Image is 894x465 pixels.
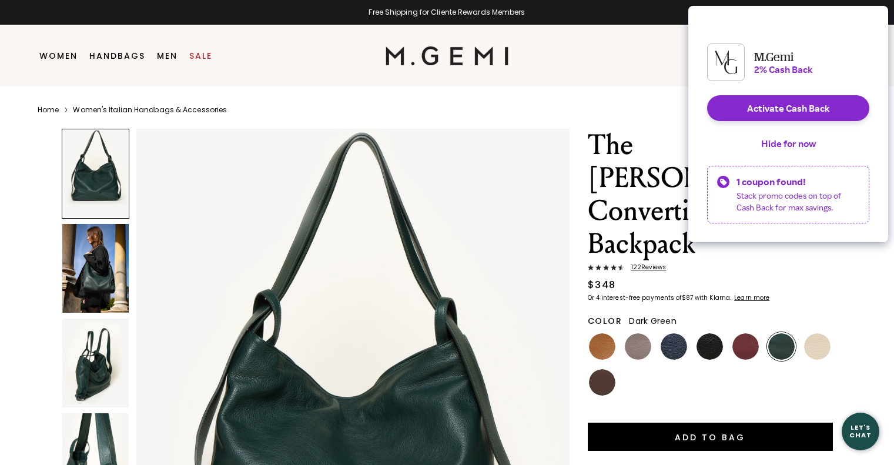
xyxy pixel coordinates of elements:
a: Learn more [733,295,769,302]
img: Navy [661,333,687,360]
klarna-placement-style-body: with Klarna [695,293,733,302]
img: Warm Gray [625,333,651,360]
span: 122 Review s [624,264,667,271]
a: Home [38,105,59,115]
klarna-placement-style-body: Or 4 interest-free payments of [588,293,682,302]
a: Women [39,51,78,61]
div: $348 [588,278,616,292]
klarna-placement-style-amount: $87 [682,293,693,302]
img: Tan [589,333,615,360]
img: Dark Burgundy [732,333,759,360]
a: Handbags [89,51,145,61]
div: Let's Chat [842,424,879,439]
img: The Laura Convertible Backpack [62,224,129,313]
a: Sale [189,51,212,61]
img: Black [697,333,723,360]
h2: Color [588,316,622,326]
klarna-placement-style-cta: Learn more [734,293,769,302]
span: Dark Green [629,315,677,327]
img: Dark Green [768,333,795,360]
img: Ecru [804,333,831,360]
button: Add to Bag [588,423,833,451]
a: Men [157,51,178,61]
img: The Laura Convertible Backpack [62,319,129,407]
a: Women's Italian Handbags & Accessories [73,105,227,115]
img: M.Gemi [386,46,508,65]
a: 122Reviews [588,264,833,273]
img: Chocolate [589,369,615,396]
h1: The [PERSON_NAME] Convertible Backpack [588,129,833,260]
